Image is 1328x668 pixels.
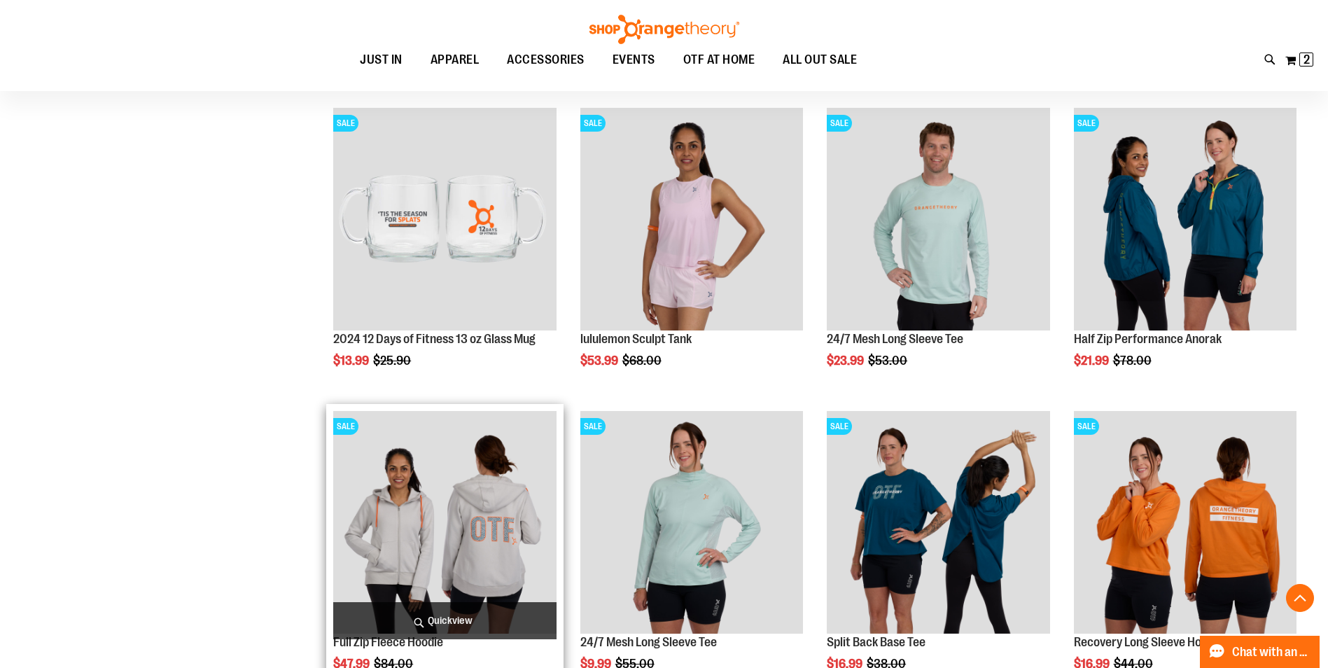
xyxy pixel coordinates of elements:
[1074,108,1296,330] img: Half Zip Performance Anorak
[1232,646,1311,659] span: Chat with an Expert
[1067,101,1303,403] div: product
[333,354,371,368] span: $13.99
[1286,584,1314,612] button: Back To Top
[333,418,358,435] span: SALE
[827,418,852,435] span: SALE
[333,411,556,634] img: Main Image of 1457091
[1200,636,1320,668] button: Chat with an Expert
[1303,53,1310,67] span: 2
[333,108,556,330] img: Main image of 2024 12 Days of Fitness 13 oz Glass Mug
[1113,354,1154,368] span: $78.00
[580,354,620,368] span: $53.99
[580,418,606,435] span: SALE
[613,44,655,76] span: EVENTS
[507,44,585,76] span: ACCESSORIES
[333,115,358,132] span: SALE
[827,115,852,132] span: SALE
[683,44,755,76] span: OTF AT HOME
[827,411,1049,634] img: Split Back Base Tee
[827,108,1049,330] img: Main Image of 1457095
[868,354,909,368] span: $53.00
[827,108,1049,333] a: Main Image of 1457095SALE
[1074,411,1296,636] a: Main Image of Recovery Long Sleeve Hooded TeeSALE
[1074,411,1296,634] img: Main Image of Recovery Long Sleeve Hooded Tee
[580,411,803,634] img: 24/7 Mesh Long Sleeve Tee
[431,44,480,76] span: APPAREL
[333,332,536,346] a: 2024 12 Days of Fitness 13 oz Glass Mug
[622,354,664,368] span: $68.00
[580,108,803,333] a: Main Image of 1538347SALE
[360,44,403,76] span: JUST IN
[827,332,963,346] a: 24/7 Mesh Long Sleeve Tee
[580,332,692,346] a: lululemon Sculpt Tank
[573,101,810,403] div: product
[580,115,606,132] span: SALE
[333,108,556,333] a: Main image of 2024 12 Days of Fitness 13 oz Glass MugSALE
[827,635,925,649] a: Split Back Base Tee
[1074,332,1222,346] a: Half Zip Performance Anorak
[373,354,413,368] span: $25.90
[1074,115,1099,132] span: SALE
[333,602,556,639] a: Quickview
[326,101,563,403] div: product
[580,108,803,330] img: Main Image of 1538347
[1074,354,1111,368] span: $21.99
[820,101,1056,403] div: product
[333,635,443,649] a: Full Zip Fleece Hoodie
[827,354,866,368] span: $23.99
[1074,108,1296,333] a: Half Zip Performance AnorakSALE
[783,44,857,76] span: ALL OUT SALE
[1074,418,1099,435] span: SALE
[580,411,803,636] a: 24/7 Mesh Long Sleeve TeeSALE
[1074,635,1247,649] a: Recovery Long Sleeve Hooded Tee
[333,411,556,636] a: Main Image of 1457091SALE
[827,411,1049,636] a: Split Back Base TeeSALE
[580,635,717,649] a: 24/7 Mesh Long Sleeve Tee
[587,15,741,44] img: Shop Orangetheory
